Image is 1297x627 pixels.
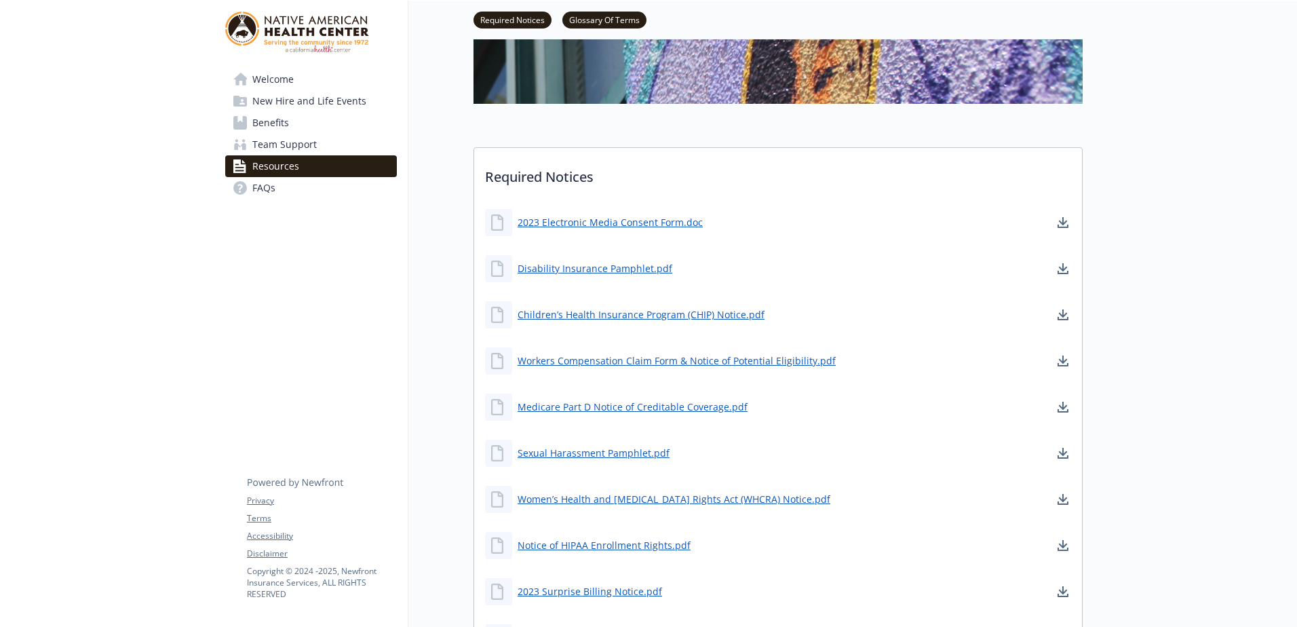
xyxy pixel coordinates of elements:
a: Required Notices [473,13,551,26]
a: 2023 Electronic Media Consent Form.doc [518,215,703,229]
a: FAQs [225,177,397,199]
a: download document [1055,353,1071,369]
span: Resources [252,155,299,177]
a: 2023 Surprise Billing Notice.pdf [518,584,662,598]
a: Women’s Health and [MEDICAL_DATA] Rights Act (WHCRA) Notice.pdf [518,492,830,506]
span: Benefits [252,112,289,134]
a: download document [1055,307,1071,323]
span: FAQs [252,177,275,199]
a: Team Support [225,134,397,155]
a: Welcome [225,69,397,90]
a: Terms [247,512,396,525]
a: Glossary Of Terms [562,13,646,26]
span: Welcome [252,69,294,90]
a: Accessibility [247,530,396,542]
p: Copyright © 2024 - 2025 , Newfront Insurance Services, ALL RIGHTS RESERVED [247,565,396,600]
a: download document [1055,584,1071,600]
p: Required Notices [474,148,1082,198]
a: Benefits [225,112,397,134]
a: Notice of HIPAA Enrollment Rights.pdf [518,538,691,552]
a: Disability Insurance Pamphlet.pdf [518,261,672,275]
a: download document [1055,399,1071,415]
a: download document [1055,261,1071,277]
a: Children’s Health Insurance Program (CHIP) Notice.pdf [518,307,764,322]
span: Team Support [252,134,317,155]
a: New Hire and Life Events [225,90,397,112]
span: New Hire and Life Events [252,90,366,112]
a: download document [1055,445,1071,461]
a: Resources [225,155,397,177]
a: Privacy [247,495,396,507]
a: download document [1055,214,1071,231]
a: Disclaimer [247,548,396,560]
a: Workers Compensation Claim Form & Notice of Potential Eligibility.pdf [518,354,836,368]
a: Medicare Part D Notice of Creditable Coverage.pdf [518,400,748,414]
a: download document [1055,491,1071,508]
a: download document [1055,537,1071,554]
a: Sexual Harassment Pamphlet.pdf [518,446,670,460]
